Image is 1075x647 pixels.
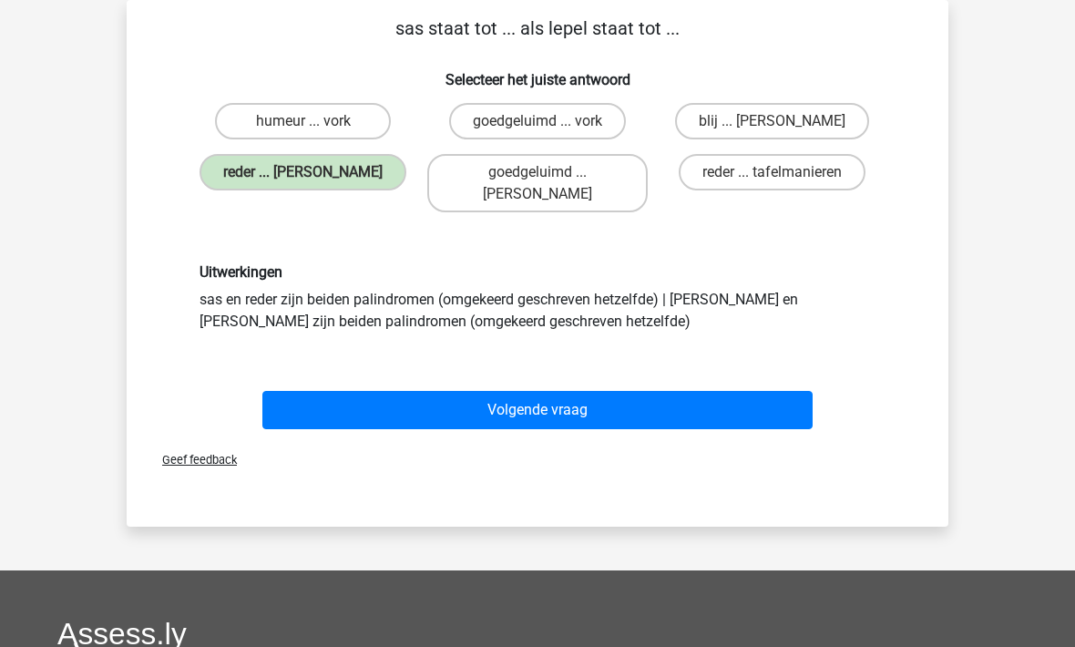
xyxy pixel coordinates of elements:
[427,154,647,212] label: goedgeluimd ... [PERSON_NAME]
[449,103,626,139] label: goedgeluimd ... vork
[200,263,875,281] h6: Uitwerkingen
[675,103,869,139] label: blij ... [PERSON_NAME]
[679,154,865,190] label: reder ... tafelmanieren
[215,103,391,139] label: humeur ... vork
[262,391,814,429] button: Volgende vraag
[156,56,919,88] h6: Selecteer het juiste antwoord
[200,154,406,190] label: reder ... [PERSON_NAME]
[148,453,237,467] span: Geef feedback
[156,15,919,42] p: sas staat tot ... als lepel staat tot ...
[186,263,889,332] div: sas en reder zijn beiden palindromen (omgekeerd geschreven hetzelfde) | [PERSON_NAME] en [PERSON_...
